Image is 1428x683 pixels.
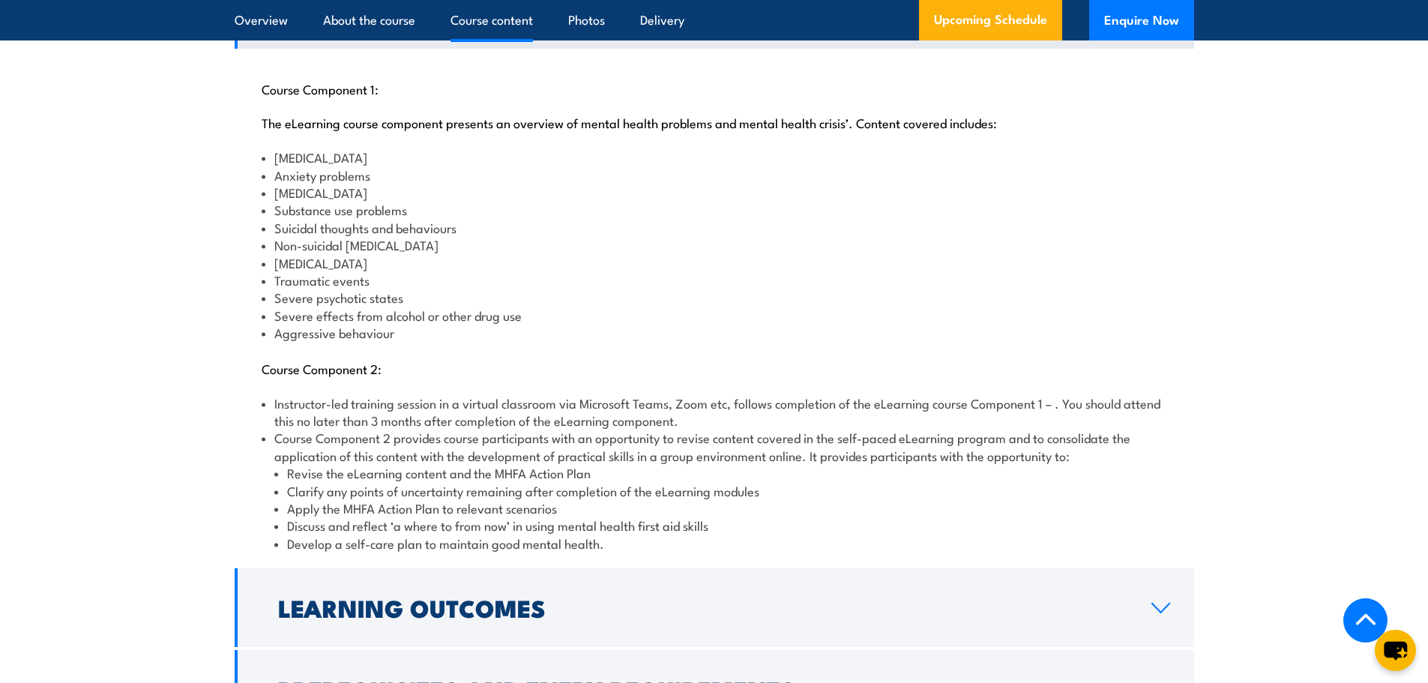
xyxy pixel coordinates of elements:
li: Develop a self-care plan to maintain good mental health. [274,535,1167,552]
p: The eLearning course component presents an overview of mental health problems and mental health c... [262,115,1167,130]
li: Severe effects from alcohol or other drug use [262,307,1167,324]
li: Revise the eLearning content and the MHFA Action Plan [274,464,1167,481]
a: Learning Outcomes [235,568,1194,647]
li: [MEDICAL_DATA] [262,148,1167,166]
li: Discuss and reflect ‘a where to from now’ in using mental health first aid skills [274,517,1167,534]
li: [MEDICAL_DATA] [262,184,1167,201]
li: Apply the MHFA Action Plan to relevant scenarios [274,499,1167,517]
li: Course Component 2 provides course participants with an opportunity to revise content covered in ... [262,429,1167,552]
li: Severe psychotic states [262,289,1167,306]
li: Clarify any points of uncertainty remaining after completion of the eLearning modules [274,482,1167,499]
li: [MEDICAL_DATA] [262,254,1167,271]
li: Instructor-led training session in a virtual classroom via Microsoft Teams, Zoom etc, follows com... [262,394,1167,430]
li: Anxiety problems [262,166,1167,184]
li: Aggressive behaviour [262,324,1167,341]
p: Course Component 1: [262,81,1167,96]
button: chat-button [1375,630,1416,671]
li: Traumatic events [262,271,1167,289]
li: Suicidal thoughts and behaviours [262,219,1167,236]
li: Substance use problems [262,201,1167,218]
li: Non-suicidal [MEDICAL_DATA] [262,236,1167,253]
h2: Learning Outcomes [278,597,1127,618]
p: Course Component 2: [262,361,1167,376]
